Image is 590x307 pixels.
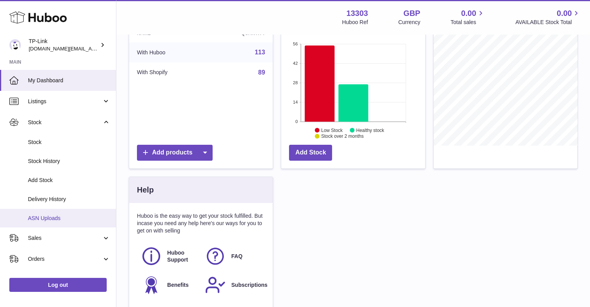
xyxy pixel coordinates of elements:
[296,119,298,124] text: 0
[28,98,102,105] span: Listings
[141,274,197,295] a: Benefits
[342,19,368,26] div: Huboo Ref
[557,8,572,19] span: 0.00
[205,246,261,267] a: FAQ
[450,19,485,26] span: Total sales
[293,100,298,104] text: 14
[28,158,110,165] span: Stock History
[129,62,207,83] td: With Shopify
[321,134,363,139] text: Stock over 2 months
[137,185,154,195] h3: Help
[28,119,102,126] span: Stock
[231,253,242,260] span: FAQ
[28,215,110,222] span: ASN Uploads
[346,8,368,19] strong: 13303
[231,281,267,289] span: Subscriptions
[289,145,332,161] a: Add Stock
[356,127,384,133] text: Healthy stock
[450,8,485,26] a: 0.00 Total sales
[137,145,213,161] a: Add products
[515,19,581,26] span: AVAILABLE Stock Total
[515,8,581,26] a: 0.00 AVAILABLE Stock Total
[28,234,102,242] span: Sales
[28,177,110,184] span: Add Stock
[167,249,196,264] span: Huboo Support
[28,255,102,263] span: Orders
[9,278,107,292] a: Log out
[29,45,154,52] span: [DOMAIN_NAME][EMAIL_ADDRESS][DOMAIN_NAME]
[403,8,420,19] strong: GBP
[137,212,265,234] p: Huboo is the easy way to get your stock fulfilled. But incase you need any help here's our ways f...
[9,39,21,51] img: purchase.uk@tp-link.com
[461,8,476,19] span: 0.00
[205,274,261,295] a: Subscriptions
[321,127,343,133] text: Low Stock
[28,139,110,146] span: Stock
[141,246,197,267] a: Huboo Support
[28,77,110,84] span: My Dashboard
[167,281,189,289] span: Benefits
[293,42,298,46] text: 56
[258,69,265,76] a: 89
[255,49,265,56] a: 113
[293,80,298,85] text: 28
[29,38,99,52] div: TP-Link
[129,42,207,62] td: With Huboo
[398,19,420,26] div: Currency
[28,196,110,203] span: Delivery History
[293,61,298,66] text: 42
